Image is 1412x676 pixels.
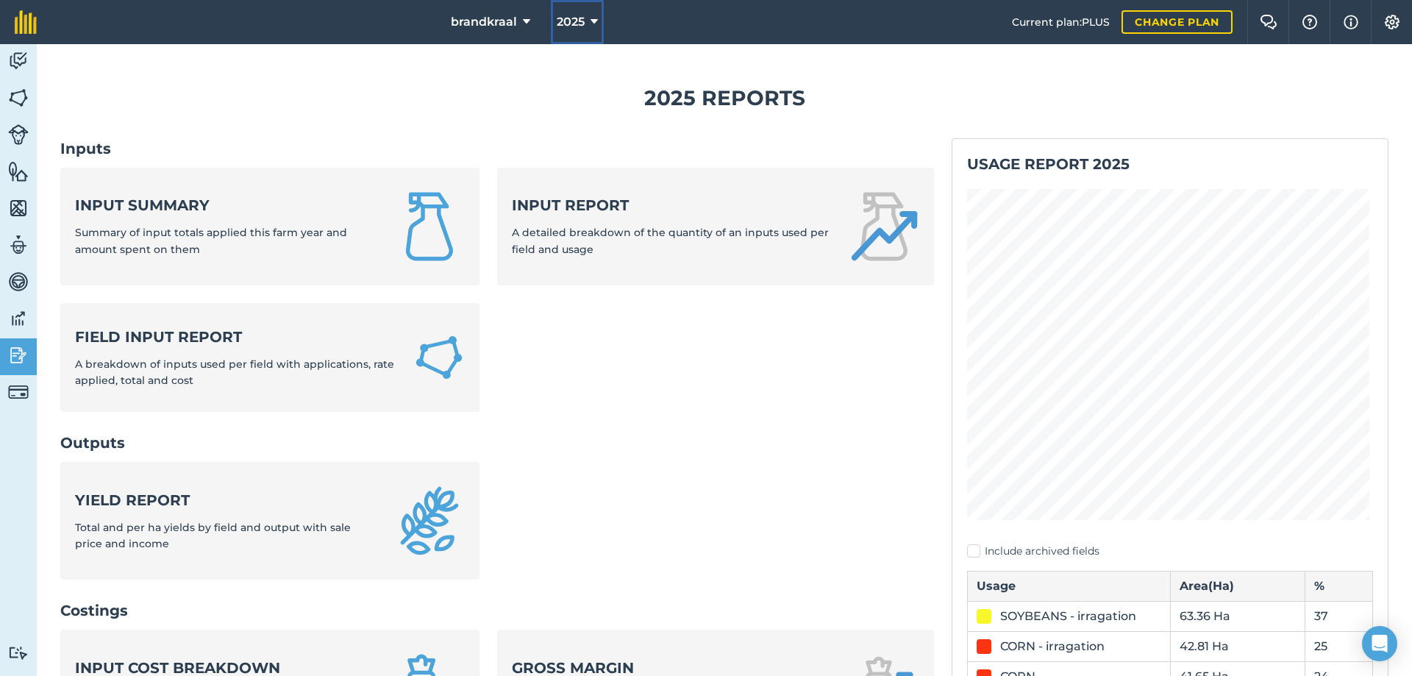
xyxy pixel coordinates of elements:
h2: Costings [60,600,934,621]
img: svg+xml;base64,PD94bWwgdmVyc2lvbj0iMS4wIiBlbmNvZGluZz0idXRmLTgiPz4KPCEtLSBHZW5lcmF0b3I6IEFkb2JlIE... [8,234,29,256]
th: % [1305,571,1373,601]
img: svg+xml;base64,PD94bWwgdmVyc2lvbj0iMS4wIiBlbmNvZGluZz0idXRmLTgiPz4KPCEtLSBHZW5lcmF0b3I6IEFkb2JlIE... [8,646,29,660]
th: Usage [968,571,1171,601]
img: Field Input Report [413,330,465,385]
img: svg+xml;base64,PD94bWwgdmVyc2lvbj0iMS4wIiBlbmNvZGluZz0idXRmLTgiPz4KPCEtLSBHZW5lcmF0b3I6IEFkb2JlIE... [8,50,29,72]
span: brandkraal [451,13,517,31]
span: Summary of input totals applied this farm year and amount spent on them [75,226,347,255]
strong: Yield report [75,490,377,510]
img: svg+xml;base64,PD94bWwgdmVyc2lvbj0iMS4wIiBlbmNvZGluZz0idXRmLTgiPz4KPCEtLSBHZW5lcmF0b3I6IEFkb2JlIE... [8,382,29,402]
a: Input summarySummary of input totals applied this farm year and amount spent on them [60,168,479,285]
a: Change plan [1122,10,1233,34]
img: svg+xml;base64,PHN2ZyB4bWxucz0iaHR0cDovL3d3dy53My5vcmcvMjAwMC9zdmciIHdpZHRoPSIxNyIgaGVpZ2h0PSIxNy... [1344,13,1358,31]
img: svg+xml;base64,PD94bWwgdmVyc2lvbj0iMS4wIiBlbmNvZGluZz0idXRmLTgiPz4KPCEtLSBHZW5lcmF0b3I6IEFkb2JlIE... [8,271,29,293]
h2: Inputs [60,138,934,159]
strong: Input summary [75,195,377,216]
strong: Input report [512,195,831,216]
span: A detailed breakdown of the quantity of an inputs used per field and usage [512,226,829,255]
a: Yield reportTotal and per ha yields by field and output with sale price and income [60,462,479,580]
span: Current plan : PLUS [1012,14,1110,30]
h1: 2025 Reports [60,82,1388,115]
h2: Outputs [60,433,934,453]
div: CORN - irragation [1000,638,1105,655]
img: Two speech bubbles overlapping with the left bubble in the forefront [1260,15,1277,29]
img: Yield report [394,485,465,556]
label: Include archived fields [967,544,1373,559]
img: Input summary [394,191,465,262]
img: A cog icon [1383,15,1401,29]
div: SOYBEANS - irragation [1000,608,1136,625]
span: Total and per ha yields by field and output with sale price and income [75,521,351,550]
span: A breakdown of inputs used per field with applications, rate applied, total and cost [75,357,394,387]
img: svg+xml;base64,PHN2ZyB4bWxucz0iaHR0cDovL3d3dy53My5vcmcvMjAwMC9zdmciIHdpZHRoPSI1NiIgaGVpZ2h0PSI2MC... [8,87,29,109]
img: svg+xml;base64,PD94bWwgdmVyc2lvbj0iMS4wIiBlbmNvZGluZz0idXRmLTgiPz4KPCEtLSBHZW5lcmF0b3I6IEFkb2JlIE... [8,124,29,145]
td: 63.36 Ha [1170,601,1305,631]
img: A question mark icon [1301,15,1319,29]
img: Input report [849,191,919,262]
strong: Field Input Report [75,327,396,347]
a: Input reportA detailed breakdown of the quantity of an inputs used per field and usage [497,168,934,285]
td: 37 [1305,601,1373,631]
img: svg+xml;base64,PD94bWwgdmVyc2lvbj0iMS4wIiBlbmNvZGluZz0idXRmLTgiPz4KPCEtLSBHZW5lcmF0b3I6IEFkb2JlIE... [8,307,29,330]
img: svg+xml;base64,PHN2ZyB4bWxucz0iaHR0cDovL3d3dy53My5vcmcvMjAwMC9zdmciIHdpZHRoPSI1NiIgaGVpZ2h0PSI2MC... [8,197,29,219]
th: Area ( Ha ) [1170,571,1305,601]
img: svg+xml;base64,PD94bWwgdmVyc2lvbj0iMS4wIiBlbmNvZGluZz0idXRmLTgiPz4KPCEtLSBHZW5lcmF0b3I6IEFkb2JlIE... [8,344,29,366]
a: Field Input ReportA breakdown of inputs used per field with applications, rate applied, total and... [60,303,479,413]
img: svg+xml;base64,PHN2ZyB4bWxucz0iaHR0cDovL3d3dy53My5vcmcvMjAwMC9zdmciIHdpZHRoPSI1NiIgaGVpZ2h0PSI2MC... [8,160,29,182]
td: 42.81 Ha [1170,631,1305,661]
td: 25 [1305,631,1373,661]
img: fieldmargin Logo [15,10,37,34]
span: 2025 [557,13,585,31]
div: Open Intercom Messenger [1362,626,1397,661]
h2: Usage report 2025 [967,154,1373,174]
